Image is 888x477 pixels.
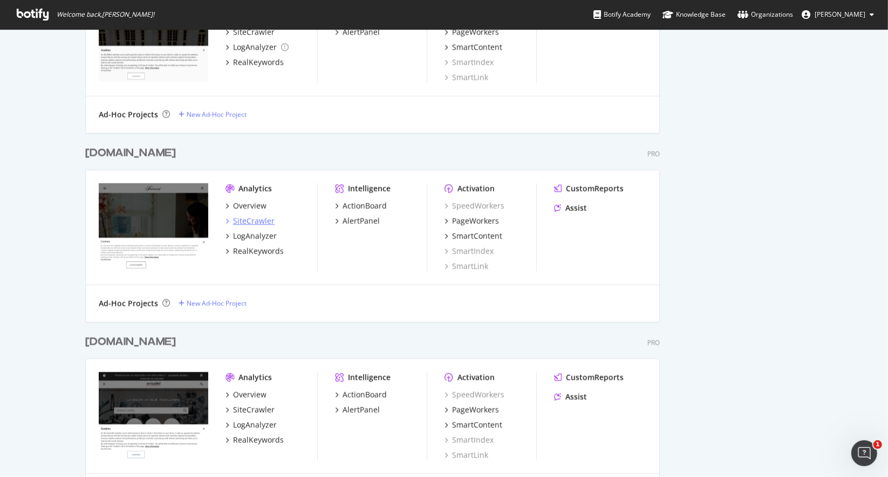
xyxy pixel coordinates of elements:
div: RealKeywords [233,246,284,257]
div: AlertPanel [343,405,380,415]
div: Analytics [238,372,272,383]
a: PageWorkers [445,405,499,415]
div: LogAnalyzer [233,42,277,53]
div: Overview [233,390,267,400]
a: RealKeywords [226,57,284,68]
a: AlertPanel [335,27,380,38]
div: PageWorkers [452,216,499,227]
div: Assist [565,392,587,403]
a: SiteCrawler [226,216,275,227]
a: SmartContent [445,420,502,431]
a: SpeedWorkers [445,201,504,212]
a: ActionBoard [335,390,387,400]
div: Activation [457,183,495,194]
a: SmartIndex [445,57,494,68]
a: RealKeywords [226,246,284,257]
div: SmartContent [452,420,502,431]
a: New Ad-Hoc Project [179,110,247,119]
div: Activation [457,372,495,383]
button: [PERSON_NAME] [793,6,883,23]
a: AlertPanel [335,216,380,227]
div: Ad-Hoc Projects [99,298,158,309]
div: ActionBoard [343,201,387,212]
div: Pro [647,149,660,159]
div: Analytics [238,183,272,194]
a: RealKeywords [226,435,284,446]
div: CustomReports [566,372,624,383]
a: PageWorkers [445,216,499,227]
a: Assist [554,392,587,403]
div: SiteCrawler [233,405,275,415]
div: Botify Academy [593,9,651,20]
div: AlertPanel [343,216,380,227]
a: New Ad-Hoc Project [179,299,247,308]
div: SiteCrawler [233,216,275,227]
div: AlertPanel [343,27,380,38]
a: SmartLink [445,72,488,83]
a: [DOMAIN_NAME] [85,335,180,350]
div: Organizations [737,9,793,20]
div: SiteCrawler [233,27,275,38]
div: New Ad-Hoc Project [187,299,247,308]
div: LogAnalyzer [233,231,277,242]
div: [DOMAIN_NAME] [85,335,176,350]
div: Intelligence [348,183,391,194]
div: SmartContent [452,42,502,53]
a: SiteCrawler [226,405,275,415]
div: [DOMAIN_NAME] [85,146,176,161]
a: Assist [554,203,587,214]
a: ActionBoard [335,201,387,212]
div: RealKeywords [233,435,284,446]
div: LogAnalyzer [233,420,277,431]
div: RealKeywords [233,57,284,68]
div: CustomReports [566,183,624,194]
div: Overview [233,201,267,212]
span: 1 [873,440,882,449]
div: Assist [565,203,587,214]
a: SmartLink [445,450,488,461]
a: Overview [226,201,267,212]
div: Ad-Hoc Projects [99,110,158,120]
div: PageWorkers [452,27,499,38]
a: SpeedWorkers [445,390,504,400]
div: SmartContent [452,231,502,242]
a: SmartContent [445,231,502,242]
a: LogAnalyzer [226,420,277,431]
div: ActionBoard [343,390,387,400]
div: Intelligence [348,372,391,383]
a: CustomReports [554,183,624,194]
a: LogAnalyzer [226,42,289,53]
img: fairmont.com [99,183,208,271]
a: [DOMAIN_NAME] [85,146,180,161]
a: CustomReports [554,372,624,383]
span: Welcome back, [PERSON_NAME] ! [57,10,154,19]
a: AlertPanel [335,405,380,415]
iframe: Intercom live chat [851,440,877,466]
a: Overview [226,390,267,400]
span: Steffie Kronek [815,10,865,19]
a: SmartIndex [445,246,494,257]
div: PageWorkers [452,405,499,415]
a: PageWorkers [445,27,499,38]
a: SmartContent [445,42,502,53]
a: SmartLink [445,261,488,272]
div: Pro [647,338,660,347]
a: SmartIndex [445,435,494,446]
div: Knowledge Base [662,9,726,20]
a: LogAnalyzer [226,231,277,242]
div: New Ad-Hoc Project [187,110,247,119]
img: www.swissotel.es [99,372,208,460]
a: SiteCrawler [226,27,275,38]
